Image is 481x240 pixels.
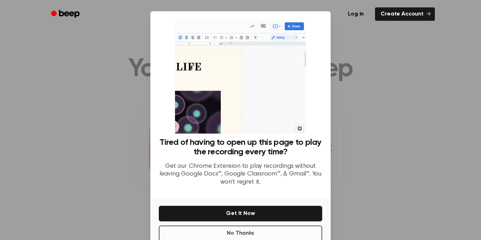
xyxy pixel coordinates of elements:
[159,138,322,157] h3: Tired of having to open up this page to play the recording every time?
[341,6,371,22] a: Log in
[375,7,435,21] a: Create Account
[159,206,322,221] button: Get It Now
[46,7,86,21] a: Beep
[159,162,322,186] p: Get our Chrome Extension to play recordings without leaving Google Docs™, Google Classroom™, & Gm...
[175,20,306,134] img: Beep extension in action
